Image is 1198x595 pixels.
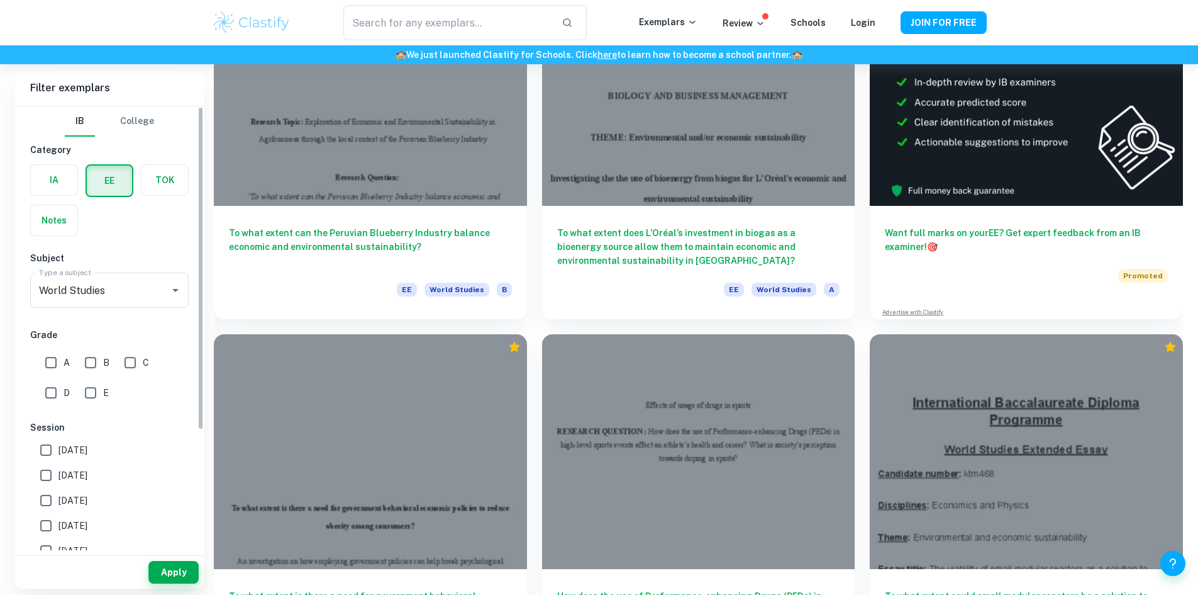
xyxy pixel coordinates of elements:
[424,283,489,297] span: World Studies
[15,71,204,106] h6: Filter exemplars
[229,226,512,268] h6: To what extent can the Peruvian Blueberry Industry balance economic and environmental sustainabil...
[851,18,875,28] a: Login
[723,16,765,30] p: Review
[792,50,802,60] span: 🏫
[824,283,840,297] span: A
[639,15,697,29] p: Exemplars
[31,205,77,235] button: Notes
[30,421,189,434] h6: Session
[87,166,132,196] button: EE
[30,251,189,265] h6: Subject
[1118,269,1168,283] span: Promoted
[597,50,617,60] a: here
[497,283,512,297] span: B
[1164,341,1177,353] div: Premium
[103,386,109,400] span: E
[64,386,70,400] span: D
[724,283,744,297] span: EE
[882,308,943,317] a: Advertise with Clastify
[3,48,1195,62] h6: We just launched Clastify for Schools. Click to learn how to become a school partner.
[397,283,417,297] span: EE
[30,143,189,157] h6: Category
[58,443,87,457] span: [DATE]
[58,494,87,507] span: [DATE]
[141,165,188,195] button: TOK
[58,544,87,558] span: [DATE]
[65,106,154,137] div: Filter type choice
[31,165,77,195] button: IA
[508,341,521,353] div: Premium
[39,267,91,278] label: Type a subject
[396,50,406,60] span: 🏫
[143,356,149,370] span: C
[58,519,87,533] span: [DATE]
[58,468,87,482] span: [DATE]
[557,226,840,268] h6: To what extent does L’Oréal’s investment in biogas as a bioenergy source allow them to maintain e...
[30,328,189,342] h6: Grade
[927,242,938,252] span: 🎯
[64,356,70,370] span: A
[120,106,154,137] button: College
[790,18,826,28] a: Schools
[885,226,1168,254] h6: Want full marks on your EE ? Get expert feedback from an IB examiner!
[752,283,816,297] span: World Studies
[65,106,95,137] button: IB
[1160,551,1185,576] button: Help and Feedback
[148,561,199,584] button: Apply
[103,356,109,370] span: B
[167,281,184,299] button: Open
[212,10,292,35] img: Clastify logo
[343,5,551,40] input: Search for any exemplars...
[901,11,987,34] button: JOIN FOR FREE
